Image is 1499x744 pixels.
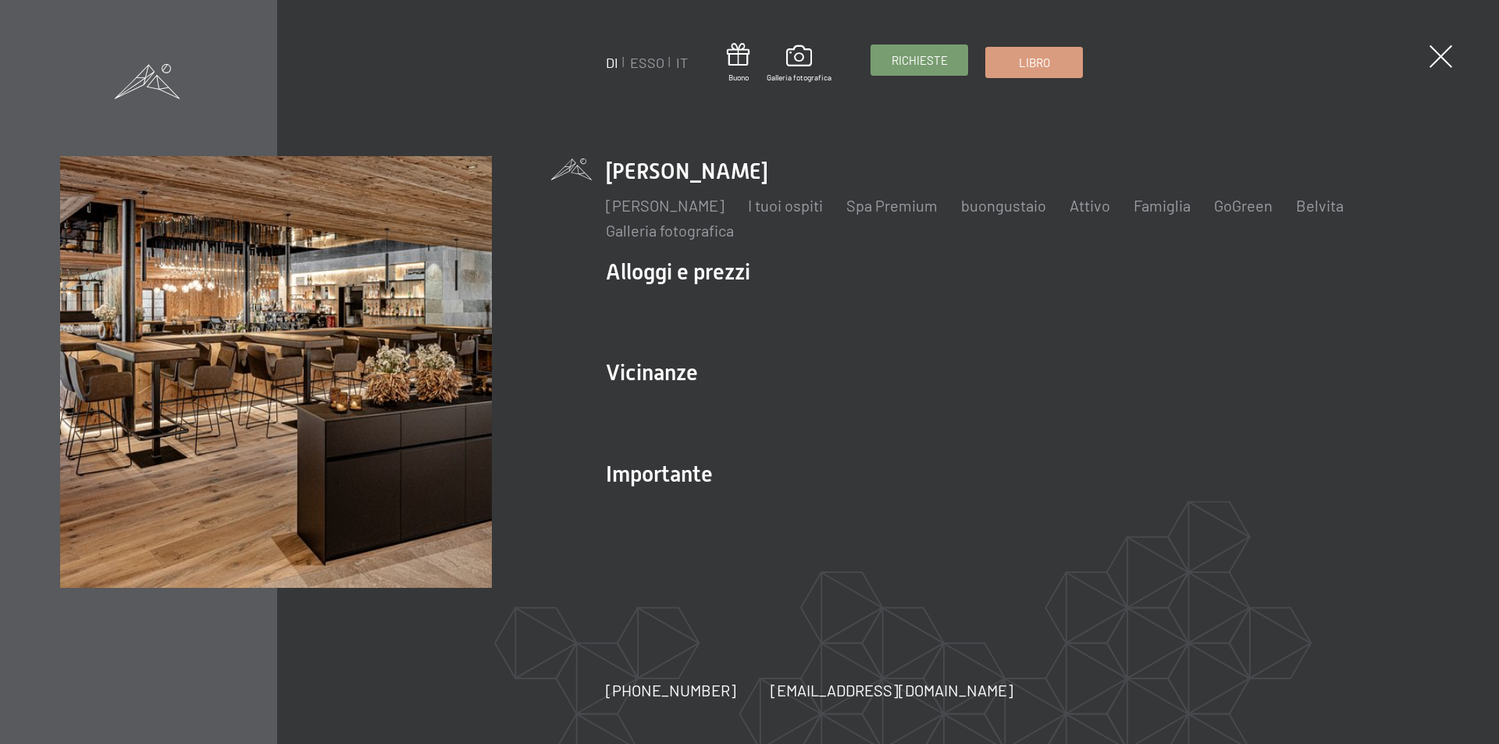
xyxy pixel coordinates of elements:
[606,681,736,700] font: [PHONE_NUMBER]
[606,221,734,240] a: Galleria fotografica
[1070,196,1110,215] a: Attivo
[630,54,664,71] a: ESSO
[1296,196,1344,215] a: Belvita
[846,196,938,215] a: Spa Premium
[771,681,1013,700] font: [EMAIL_ADDRESS][DOMAIN_NAME]
[1134,196,1191,215] a: Famiglia
[767,73,831,82] font: Galleria fotografica
[606,679,736,701] a: [PHONE_NUMBER]
[771,679,1013,701] a: [EMAIL_ADDRESS][DOMAIN_NAME]
[986,48,1082,77] a: Libro
[961,196,1046,215] a: buongustaio
[1019,55,1050,69] font: Libro
[728,73,749,82] font: Buono
[727,43,749,83] a: Buono
[871,45,967,75] a: Richieste
[606,196,725,215] a: [PERSON_NAME]
[748,196,823,215] a: I tuoi ospiti
[1214,196,1273,215] a: GoGreen
[892,53,948,67] font: Richieste
[606,54,618,71] a: DI
[767,45,831,83] a: Galleria fotografica
[676,54,688,71] a: IT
